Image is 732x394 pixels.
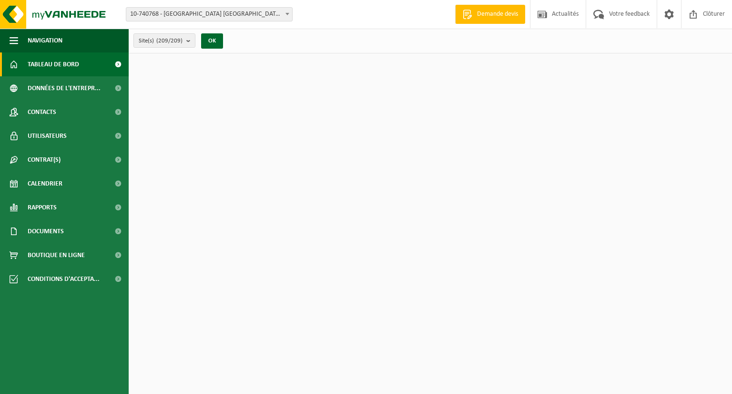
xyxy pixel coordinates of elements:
[126,7,293,21] span: 10-740768 - VALENS DÉPARTEMENT ARFI EIFFAGE - OUDERGEM
[28,243,85,267] span: Boutique en ligne
[28,52,79,76] span: Tableau de bord
[28,172,62,196] span: Calendrier
[28,148,61,172] span: Contrat(s)
[28,76,101,100] span: Données de l'entrepr...
[28,124,67,148] span: Utilisateurs
[126,8,292,21] span: 10-740768 - VALENS DÉPARTEMENT ARFI EIFFAGE - OUDERGEM
[156,38,183,44] count: (209/209)
[455,5,525,24] a: Demande devis
[201,33,223,49] button: OK
[28,219,64,243] span: Documents
[133,33,195,48] button: Site(s)(209/209)
[139,34,183,48] span: Site(s)
[28,196,57,219] span: Rapports
[475,10,520,19] span: Demande devis
[28,29,62,52] span: Navigation
[28,267,100,291] span: Conditions d'accepta...
[28,100,56,124] span: Contacts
